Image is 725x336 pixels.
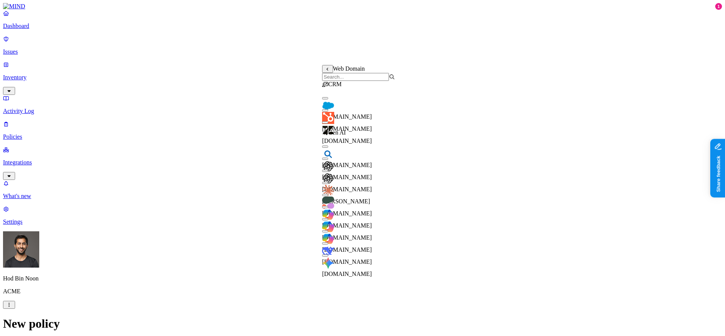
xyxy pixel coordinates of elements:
[322,271,372,277] span: [DOMAIN_NAME]
[322,129,395,136] div: Gen AI
[3,133,722,140] p: Policies
[322,73,389,81] input: Search...
[715,3,722,10] div: 1
[3,121,722,140] a: Policies
[3,61,722,94] a: Inventory
[322,221,334,233] img: copilot.microsoft.com favicon
[322,257,334,269] img: gemini.google.com favicon
[322,197,334,209] img: cohere.com favicon
[3,23,722,29] p: Dashboard
[322,81,395,88] div: CRM
[322,138,372,144] span: [DOMAIN_NAME]
[3,159,722,166] p: Integrations
[322,209,334,221] img: copilot.cloud.microsoft favicon
[3,74,722,81] p: Inventory
[3,206,722,225] a: Settings
[322,245,334,257] img: deepseek.com favicon
[3,3,25,10] img: MIND
[322,160,334,172] img: chat.openai.com favicon
[3,48,722,55] p: Issues
[3,95,722,115] a: Activity Log
[3,317,722,331] h1: New policy
[322,172,334,184] img: chatgpt.com favicon
[3,180,722,200] a: What's new
[322,124,334,136] img: zendesk.com favicon
[3,231,39,268] img: Hod Bin Noon
[3,108,722,115] p: Activity Log
[3,193,722,200] p: What's new
[3,146,722,179] a: Integrations
[333,65,365,72] span: Web Domain
[3,275,722,282] p: Hod Bin Noon
[322,100,334,112] img: salesforce.com favicon
[3,3,722,10] a: MIND
[3,218,722,225] p: Settings
[3,288,722,295] p: ACME
[322,233,334,245] img: m365.cloud.microsoft favicon
[3,10,722,29] a: Dashboard
[322,112,334,124] img: hubspot.com favicon
[3,36,722,55] a: Issues
[322,184,334,197] img: claude.ai favicon
[322,148,334,160] img: bing.com favicon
